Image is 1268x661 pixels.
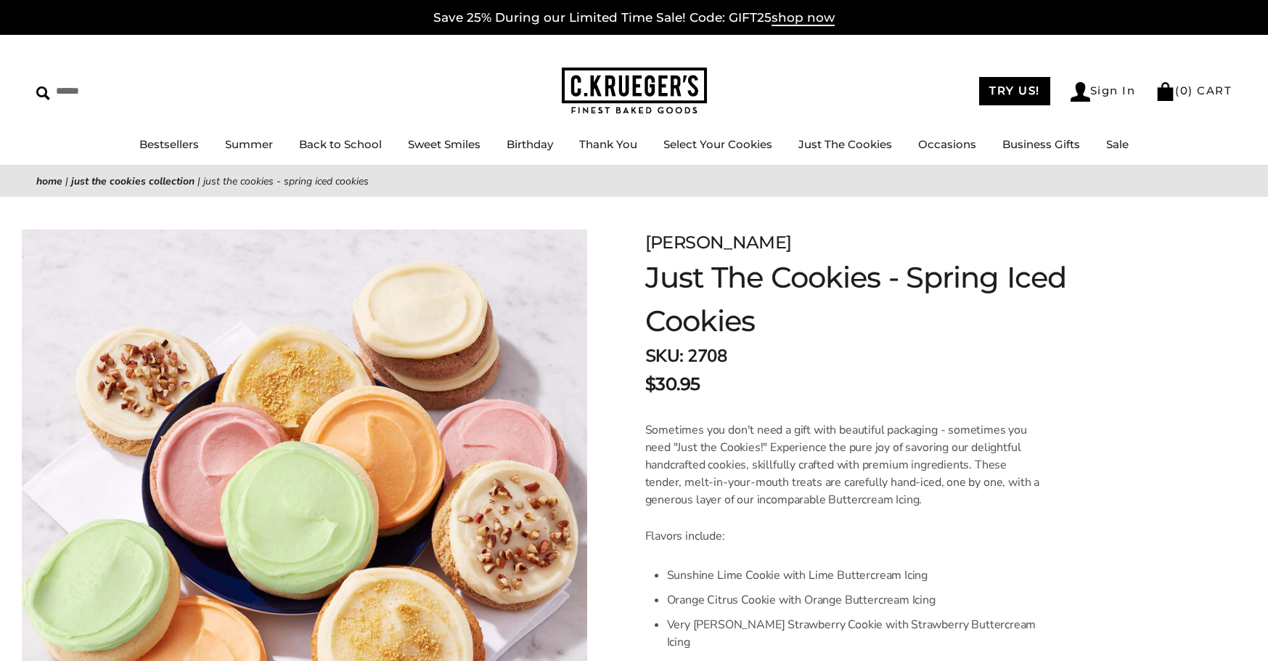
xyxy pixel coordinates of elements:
li: Orange Citrus Cookie with Orange Buttercream Icing [667,588,1042,612]
span: shop now [772,10,835,26]
a: Home [36,174,62,188]
img: Search [36,86,50,100]
p: Sometimes you don't need a gift with beautiful packaging - sometimes you need "Just the Cookies!"... [645,421,1042,508]
a: Summer [225,137,273,151]
a: Just the Cookies Collection [71,174,195,188]
a: Just The Cookies [798,137,892,151]
a: Birthday [507,137,553,151]
li: Sunshine Lime Cookie with Lime Buttercream Icing [667,563,1042,588]
a: Save 25% During our Limited Time Sale! Code: GIFT25shop now [433,10,835,26]
div: [PERSON_NAME] [645,230,1108,256]
a: Sweet Smiles [408,137,480,151]
a: Bestsellers [139,137,199,151]
span: | [197,174,200,188]
a: Sale [1106,137,1129,151]
a: Business Gifts [1002,137,1080,151]
span: | [65,174,68,188]
img: Account [1071,82,1090,102]
h1: Just The Cookies - Spring Iced Cookies [645,256,1108,343]
a: (0) CART [1155,84,1232,97]
a: Back to School [299,137,382,151]
img: Bag [1155,82,1175,101]
strong: SKU: [645,344,684,368]
span: $30.95 [645,371,700,397]
span: 2708 [687,344,727,368]
a: Select Your Cookies [663,137,772,151]
li: Very [PERSON_NAME] Strawberry Cookie with Strawberry Buttercream Icing [667,612,1042,654]
img: C.KRUEGER'S [562,68,707,115]
span: 0 [1180,84,1189,97]
nav: breadcrumbs [36,173,1232,190]
a: TRY US! [979,77,1050,105]
span: Just The Cookies - Spring Iced Cookies [203,174,369,188]
p: Flavors include: [645,527,1042,545]
a: Thank You [579,137,637,151]
a: Sign In [1071,82,1136,102]
input: Search [36,80,209,102]
a: Occasions [918,137,976,151]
